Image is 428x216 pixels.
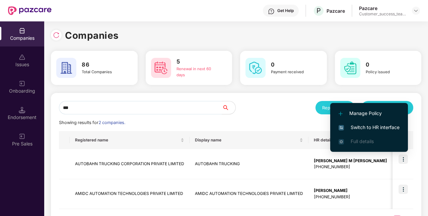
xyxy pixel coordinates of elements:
[359,11,406,17] div: Customer_success_team_lead
[176,58,218,66] h3: 5
[366,69,408,75] div: Policy issued
[327,8,345,14] div: Pazcare
[190,179,308,209] td: AMIDC AUTOMATION TECHNOLOGIES PRIVATE LIMITED
[98,120,125,125] span: 2 companies.
[19,80,25,87] img: svg+xml;base64,PHN2ZyB3aWR0aD0iMjAiIGhlaWdodD0iMjAiIHZpZXdCb3g9IjAgMCAyMCAyMCIgZmlsbD0ibm9uZSIgeG...
[339,139,344,144] img: svg+xml;base64,PHN2ZyB4bWxucz0iaHR0cDovL3d3dy53My5vcmcvMjAwMC9zdmciIHdpZHRoPSIxNi4zNjMiIGhlaWdodD...
[195,137,298,143] span: Display name
[222,105,235,110] span: search
[70,149,190,179] td: AUTOBAHN TRUCKING CORPORATION PRIVATE LIMITED
[19,133,25,140] img: svg+xml;base64,PHN2ZyB3aWR0aD0iMjAiIGhlaWdodD0iMjAiIHZpZXdCb3g9IjAgMCAyMCAyMCIgZmlsbD0ibm9uZSIgeG...
[366,61,408,69] h3: 0
[53,32,60,38] img: svg+xml;base64,PHN2ZyBpZD0iUmVsb2FkLTMyeDMyIiB4bWxucz0iaHR0cDovL3d3dy53My5vcmcvMjAwMC9zdmciIHdpZH...
[413,8,419,13] img: svg+xml;base64,PHN2ZyBpZD0iRHJvcGRvd24tMzJ4MzIiIHhtbG5zPSJodHRwOi8vd3d3LnczLm9yZy8yMDAwL3N2ZyIgd2...
[222,101,236,114] button: search
[277,8,294,13] div: Get Help
[19,27,25,34] img: svg+xml;base64,PHN2ZyBpZD0iQ29tcGFuaWVzIiB4bWxucz0iaHR0cDovL3d3dy53My5vcmcvMjAwMC9zdmciIHdpZHRoPS...
[314,164,387,170] div: [PHONE_NUMBER]
[340,58,360,78] img: svg+xml;base64,PHN2ZyB4bWxucz0iaHR0cDovL3d3dy53My5vcmcvMjAwMC9zdmciIHdpZHRoPSI2MCIgaGVpZ2h0PSI2MC...
[70,179,190,209] td: AMIDC AUTOMATION TECHNOLOGIES PRIVATE LIMITED
[314,158,387,164] div: [PERSON_NAME] M [PERSON_NAME]
[351,138,374,144] span: Full details
[190,131,308,149] th: Display name
[339,124,400,131] span: Switch to HR interface
[399,185,408,194] img: icon
[190,149,308,179] td: AUTOBAHN TRUCKING
[245,58,266,78] img: svg+xml;base64,PHN2ZyB4bWxucz0iaHR0cDovL3d3dy53My5vcmcvMjAwMC9zdmciIHdpZHRoPSI2MCIgaGVpZ2h0PSI2MC...
[314,188,387,194] div: [PERSON_NAME]
[82,61,124,69] h3: 86
[399,154,408,164] img: icon
[56,58,76,78] img: svg+xml;base64,PHN2ZyB4bWxucz0iaHR0cDovL3d3dy53My5vcmcvMjAwMC9zdmciIHdpZHRoPSI2MCIgaGVpZ2h0PSI2MC...
[65,28,119,43] h1: Companies
[271,61,313,69] h3: 0
[19,54,25,61] img: svg+xml;base64,PHN2ZyBpZD0iSXNzdWVzX2Rpc2FibGVkIiB4bWxucz0iaHR0cDovL3d3dy53My5vcmcvMjAwMC9zdmciIH...
[59,120,125,125] span: Showing results for
[176,66,218,78] div: Renewal in next 60 days
[75,137,179,143] span: Registered name
[322,104,348,111] div: Reports
[314,194,387,200] div: [PHONE_NUMBER]
[70,131,190,149] th: Registered name
[8,6,52,15] img: New Pazcare Logo
[339,110,400,117] span: Manage Policy
[151,58,171,78] img: svg+xml;base64,PHN2ZyB4bWxucz0iaHR0cDovL3d3dy53My5vcmcvMjAwMC9zdmciIHdpZHRoPSI2MCIgaGVpZ2h0PSI2MC...
[339,125,344,130] img: svg+xml;base64,PHN2ZyB4bWxucz0iaHR0cDovL3d3dy53My5vcmcvMjAwMC9zdmciIHdpZHRoPSIxNiIgaGVpZ2h0PSIxNi...
[316,7,321,15] span: P
[268,8,275,15] img: svg+xml;base64,PHN2ZyBpZD0iSGVscC0zMngzMiIgeG1sbnM9Imh0dHA6Ly93d3cudzMub3JnLzIwMDAvc3ZnIiB3aWR0aD...
[271,69,313,75] div: Payment received
[339,112,343,116] img: svg+xml;base64,PHN2ZyB4bWxucz0iaHR0cDovL3d3dy53My5vcmcvMjAwMC9zdmciIHdpZHRoPSIxMi4yMDEiIGhlaWdodD...
[82,69,124,75] div: Total Companies
[19,107,25,113] img: svg+xml;base64,PHN2ZyB3aWR0aD0iMTQuNSIgaGVpZ2h0PSIxNC41IiB2aWV3Qm94PSIwIDAgMTYgMTYiIGZpbGw9Im5vbm...
[359,5,406,11] div: Pazcare
[308,131,393,149] th: HR details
